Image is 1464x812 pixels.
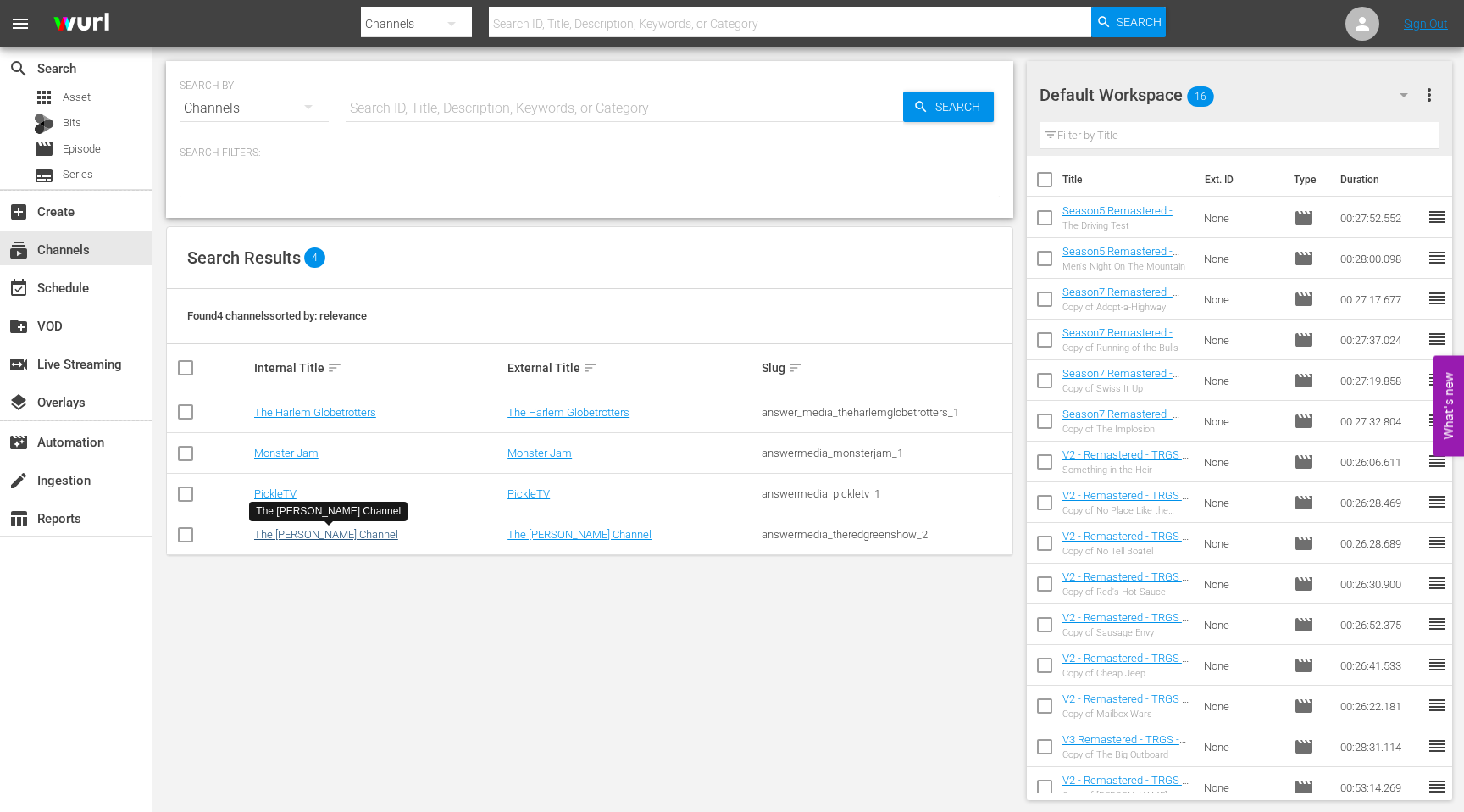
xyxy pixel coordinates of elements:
span: Episode [1294,574,1314,594]
a: Season7 Remastered - TRGS - S07E03 - The Implosion [1062,408,1179,446]
div: answer_media_theharlemglobetrotters_1 [762,406,1010,419]
a: V2 - Remastered - TRGS - S11E10 - Something in the Heir [1062,448,1189,487]
div: Something in the Heir [1062,464,1191,476]
a: V2 - Remastered - TRGS - S14E01 - Red's Hot Sauce [1062,570,1189,596]
td: None [1197,767,1287,808]
span: Ingestion [8,470,29,491]
td: None [1197,564,1287,604]
span: Asset [34,87,54,108]
div: Copy of Cheap Jeep [1062,668,1191,679]
span: Episode [1294,370,1314,391]
div: Channels [180,85,329,132]
td: 00:26:30.900 [1334,564,1427,604]
td: 00:26:28.689 [1334,523,1427,564]
span: reorder [1427,614,1447,634]
a: V2 - Remastered - TRGS - S13E06 - Mailbox Wars [1062,692,1189,718]
span: Episode [1294,411,1314,431]
a: Monster Jam [507,447,572,459]
td: 00:28:31.114 [1334,726,1427,767]
span: reorder [1427,207,1447,227]
div: Internal Title [254,358,502,378]
div: answermedia_theredgreenshow_2 [762,528,1010,541]
td: 00:53:14.269 [1334,767,1427,808]
a: Season7 Remastered - TRGS - S07E02 - Swiss It Up [1062,367,1182,405]
button: more_vert [1419,75,1439,115]
span: Series [34,165,54,186]
span: reorder [1427,654,1447,675]
a: The [PERSON_NAME] Channel [507,528,652,541]
span: reorder [1427,247,1447,268]
div: Default Workspace [1040,71,1424,119]
td: None [1197,726,1287,767]
span: Episode [1294,208,1314,228]
td: None [1197,197,1287,238]
td: 00:27:32.804 [1334,401,1427,442]
a: The [PERSON_NAME] Channel [254,528,398,541]
span: reorder [1427,573,1447,593]
span: Episode [63,141,101,158]
td: None [1197,523,1287,564]
img: ans4CAIJ8jUAAAAAAAAAAAAAAAAAAAAAAAAgQb4GAAAAAAAAAAAAAAAAAAAAAAAAJMjXAAAAAAAAAAAAAAAAAAAAAAAAgAT5G... [41,4,122,44]
button: Open Feedback Widget [1433,356,1464,457]
span: Episode [1294,533,1314,553]
span: reorder [1427,370,1447,390]
span: Create [8,202,29,222]
span: more_vert [1419,85,1439,105]
span: Search [1117,7,1162,37]
div: Copy of Red's Hot Sauce [1062,587,1191,598]
span: Episode [34,139,54,159]
span: 4 [304,247,325,268]
a: Monster Jam [254,447,319,459]
td: None [1197,320,1287,360]
span: Episode [1294,655,1314,676]
div: The Driving Test [1062,220,1191,231]
td: 00:27:17.677 [1334,279,1427,320]
div: The [PERSON_NAME] Channel [256,504,401,519]
span: Episode [1294,696,1314,716]
a: The Harlem Globetrotters [254,406,376,419]
td: 00:26:22.181 [1334,686,1427,726]
span: VOD [8,316,29,336]
a: Sign Out [1404,17,1448,31]
p: Search Filters: [180,146,1000,160]
th: Duration [1330,156,1432,203]
td: None [1197,686,1287,726]
div: Copy of Sausage Envy [1062,627,1191,638]
td: 00:28:00.098 [1334,238,1427,279]
td: 00:26:06.611 [1334,442,1427,482]
td: None [1197,442,1287,482]
div: Copy of No Tell Boatel [1062,546,1191,557]
span: reorder [1427,776,1447,797]
span: Asset [63,89,91,106]
span: Episode [1294,452,1314,472]
span: reorder [1427,329,1447,349]
span: Episode [1294,737,1314,757]
span: Episode [1294,615,1314,635]
td: 00:26:28.469 [1334,482,1427,523]
span: reorder [1427,410,1447,431]
div: Copy of Swiss It Up [1062,383,1191,394]
span: Bits [63,114,81,131]
div: Copy of No Place Like the Home [1062,505,1191,516]
td: 00:27:52.552 [1334,197,1427,238]
td: 00:26:41.533 [1334,645,1427,686]
a: PickleTV [254,487,297,500]
th: Title [1062,156,1195,203]
div: answermedia_monsterjam_1 [762,447,1010,459]
span: Found 4 channels sorted by: relevance [187,309,367,322]
span: Episode [1294,777,1314,798]
span: 16 [1187,79,1214,114]
td: None [1197,279,1287,320]
a: V2 - Remastered - TRGS - S10E01 - Sausage Envy [1062,611,1189,637]
span: Live Streaming [8,354,29,375]
span: Episode [1294,289,1314,309]
span: Automation [8,432,29,453]
a: Season5 Remastered - TRGS - S05E02 - The Driving Test [1062,204,1179,242]
td: 00:27:37.024 [1334,320,1427,360]
span: sort [583,360,598,375]
div: Copy of Running of the Bulls [1062,342,1191,353]
span: Episode [1294,330,1314,350]
span: Search [8,58,29,79]
a: Season5 Remastered - TRGS - S05E01 - Men's Night On The Mountain [1062,245,1179,283]
div: Slug [762,358,1010,378]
